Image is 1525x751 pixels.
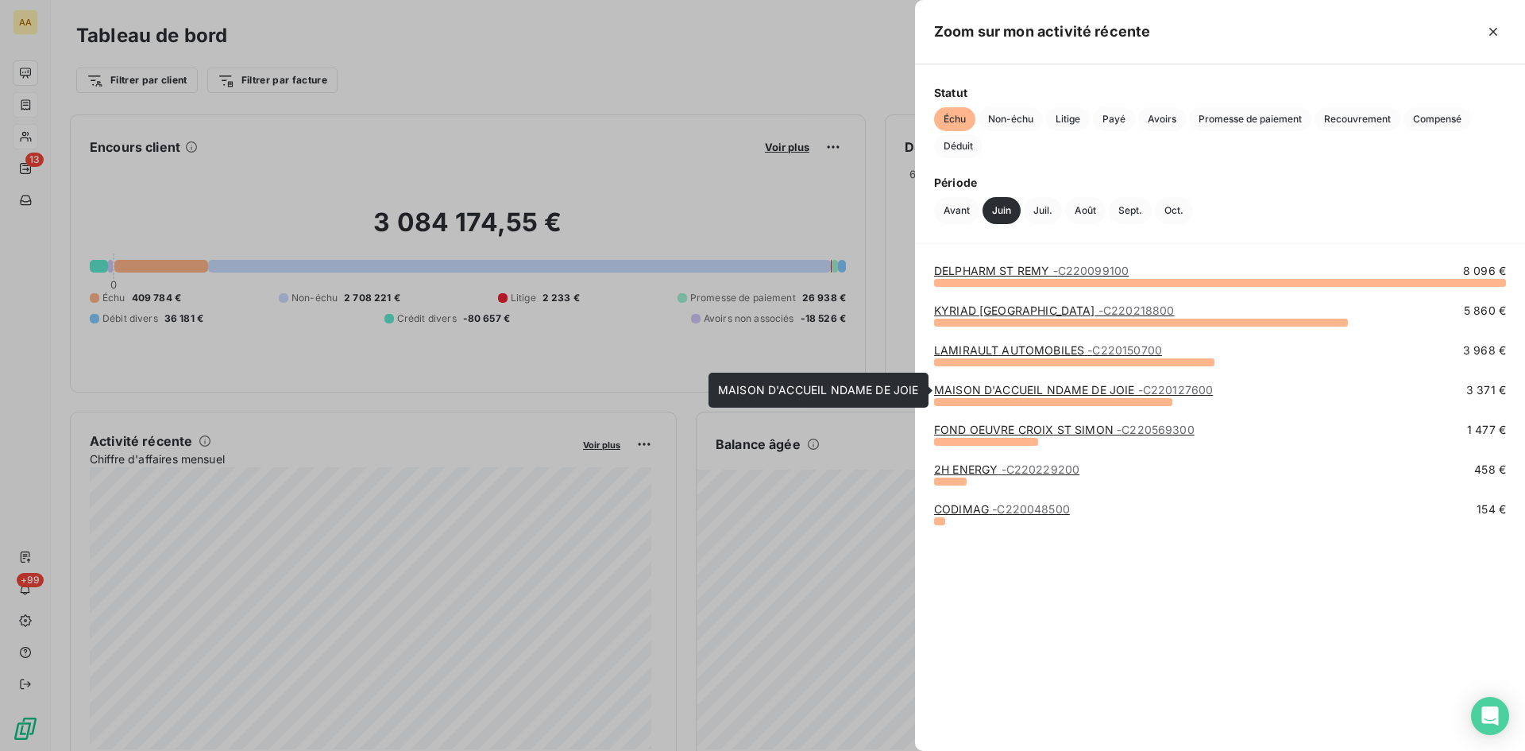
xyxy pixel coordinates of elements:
[1466,382,1506,398] span: 3 371 €
[718,383,919,397] span: MAISON D'ACCUEIL NDAME DE JOIE
[934,383,1213,397] a: MAISON D'ACCUEIL NDAME DE JOIE
[934,423,1195,436] a: FOND OEUVRE CROIX ST SIMON
[1403,107,1471,131] button: Compensé
[1155,197,1193,224] button: Oct.
[1138,107,1186,131] button: Avoirs
[934,502,1070,516] a: CODIMAG
[934,134,983,158] button: Déduit
[1109,197,1152,224] button: Sept.
[1463,343,1506,358] span: 3 968 €
[983,197,1021,224] button: Juin
[1117,423,1195,436] span: - C220569300
[1464,303,1506,319] span: 5 860 €
[934,264,1129,277] a: DELPHARM ST REMY
[1471,697,1509,735] div: Open Intercom Messenger
[934,463,1079,476] a: 2H ENERGY
[1138,383,1214,397] span: - C220127600
[934,304,1174,317] a: KYRIAD [GEOGRAPHIC_DATA]
[1474,462,1506,478] span: 458 €
[1046,107,1090,131] button: Litige
[1098,304,1175,317] span: - C220218800
[934,107,975,131] button: Échu
[934,174,1506,191] span: Période
[1477,501,1506,517] span: 154 €
[934,197,979,224] button: Avant
[1093,107,1135,131] button: Payé
[979,107,1043,131] button: Non-échu
[1024,197,1062,224] button: Juil.
[1189,107,1311,131] button: Promesse de paiement
[1065,197,1106,224] button: Août
[1463,263,1506,279] span: 8 096 €
[1467,422,1506,438] span: 1 477 €
[992,502,1070,516] span: - C220048500
[1002,463,1080,476] span: - C220229200
[934,84,1506,101] span: Statut
[934,343,1162,357] a: LAMIRAULT AUTOMOBILES
[1053,264,1129,277] span: - C220099100
[1087,343,1162,357] span: - C220150700
[934,21,1150,43] h5: Zoom sur mon activité récente
[1315,107,1400,131] button: Recouvrement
